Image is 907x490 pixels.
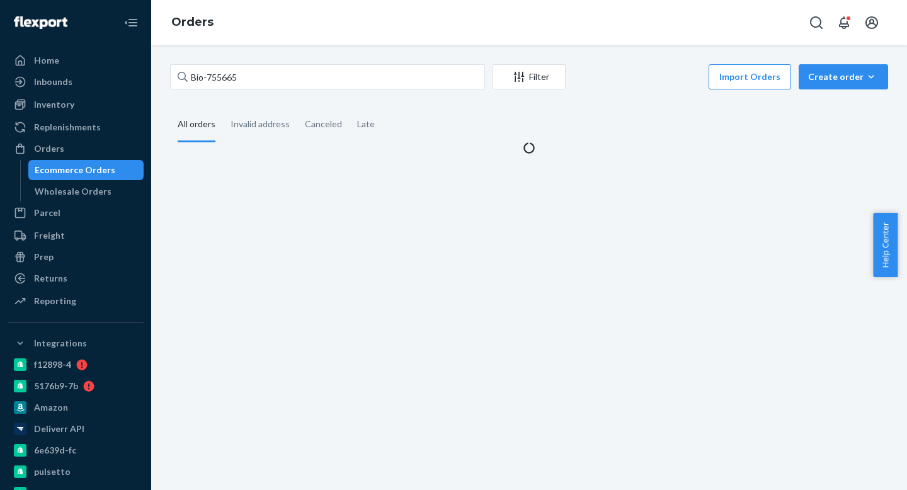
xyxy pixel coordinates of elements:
div: Invalid address [231,108,290,140]
div: Filter [493,71,565,83]
a: Orders [171,15,214,29]
a: 6e639d-fc [8,440,144,460]
a: Returns [8,268,144,288]
ol: breadcrumbs [161,4,224,41]
div: 5176b9-7b [34,380,78,392]
div: f12898-4 [34,358,71,371]
a: Replenishments [8,117,144,137]
a: f12898-4 [8,355,144,375]
a: Prep [8,247,144,267]
div: Replenishments [34,121,101,134]
button: Open notifications [831,10,857,35]
a: Ecommerce Orders [28,160,144,180]
button: Filter [493,64,566,89]
a: Reporting [8,291,144,311]
a: Amazon [8,397,144,418]
div: Inbounds [34,76,72,88]
a: Parcel [8,203,144,223]
div: Returns [34,272,67,285]
div: Amazon [34,401,68,414]
div: Freight [34,229,65,242]
button: Open Search Box [804,10,829,35]
button: Close Navigation [118,10,144,35]
a: Home [8,50,144,71]
a: Inventory [8,94,144,115]
a: Deliverr API [8,419,144,439]
iframe: Opens a widget where you can chat to one of our agents [825,452,894,484]
div: Inventory [34,98,74,111]
div: Ecommerce Orders [35,164,115,176]
a: 5176b9-7b [8,376,144,396]
div: 6e639d-fc [34,444,76,457]
input: Search orders [170,64,485,89]
div: Canceled [305,108,342,140]
a: Orders [8,139,144,159]
a: Inbounds [8,72,144,92]
div: Create order [808,71,879,83]
div: Deliverr API [34,423,84,435]
a: pulsetto [8,462,144,482]
a: Wholesale Orders [28,181,144,202]
div: Reporting [34,295,76,307]
div: Late [357,108,375,140]
a: Freight [8,225,144,246]
button: Import Orders [709,64,791,89]
div: Orders [34,142,64,155]
div: pulsetto [34,465,71,478]
button: Help Center [873,213,898,277]
button: Open account menu [859,10,884,35]
div: Home [34,54,59,67]
div: All orders [178,108,215,142]
div: Parcel [34,207,60,219]
button: Create order [799,64,888,89]
div: Prep [34,251,54,263]
div: Wholesale Orders [35,185,111,198]
button: Integrations [8,333,144,353]
div: Integrations [34,337,87,350]
img: Flexport logo [14,16,67,29]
